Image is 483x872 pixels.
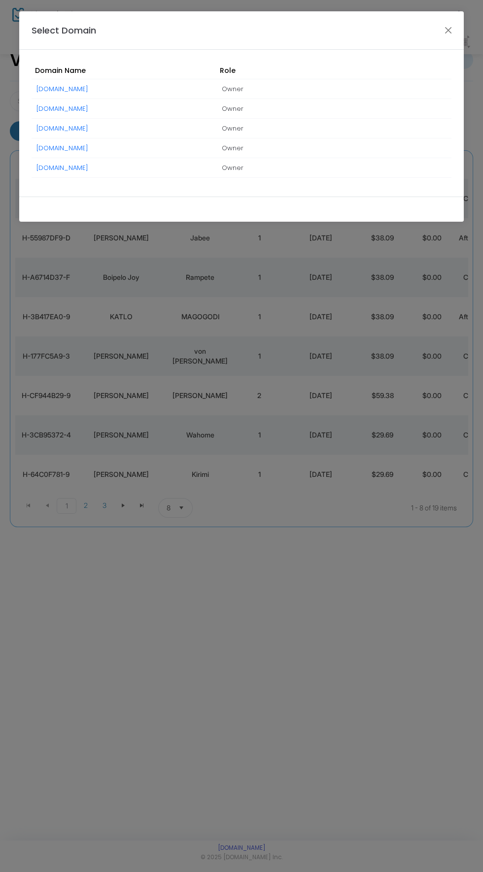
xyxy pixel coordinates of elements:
[36,163,88,172] a: [DOMAIN_NAME]
[36,104,88,113] a: [DOMAIN_NAME]
[222,98,243,119] span: Owner
[222,118,243,139] span: Owner
[32,24,96,37] h4: Select Domain
[217,62,451,79] th: Role
[32,62,217,79] th: Domain Name
[222,78,243,100] span: Owner
[222,157,243,178] span: Owner
[36,143,88,153] a: [DOMAIN_NAME]
[36,84,88,94] a: [DOMAIN_NAME]
[36,124,88,133] a: [DOMAIN_NAME]
[442,24,454,36] button: Close
[222,137,243,159] span: Owner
